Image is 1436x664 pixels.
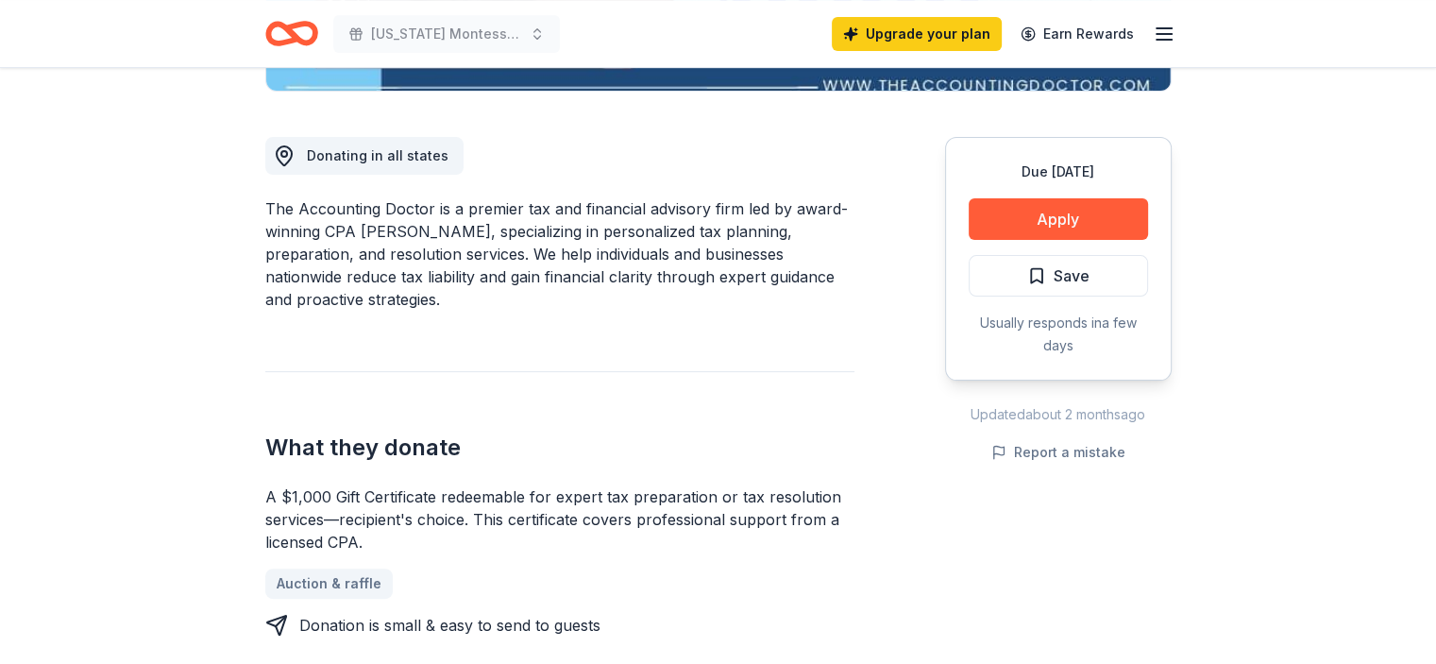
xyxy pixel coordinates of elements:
[307,147,448,163] span: Donating in all states
[265,433,854,463] h2: What they donate
[333,15,560,53] button: [US_STATE] Montessori Project-AR Campus [DATE]
[265,485,854,553] div: A $1,000 Gift Certificate redeemable for expert tax preparation or tax resolution services—recipi...
[1054,264,1090,288] span: Save
[832,17,1002,51] a: Upgrade your plan
[1009,17,1145,51] a: Earn Rewards
[371,23,522,45] span: [US_STATE] Montessori Project-AR Campus [DATE]
[945,403,1172,426] div: Updated about 2 months ago
[969,161,1148,183] div: Due [DATE]
[265,197,854,311] div: The Accounting Doctor is a premier tax and financial advisory firm led by award-winning CPA [PERS...
[969,255,1148,297] button: Save
[299,614,600,637] div: Donation is small & easy to send to guests
[969,198,1148,240] button: Apply
[265,569,393,599] a: Auction & raffle
[969,312,1148,357] div: Usually responds in a few days
[265,11,318,56] a: Home
[991,441,1125,464] button: Report a mistake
